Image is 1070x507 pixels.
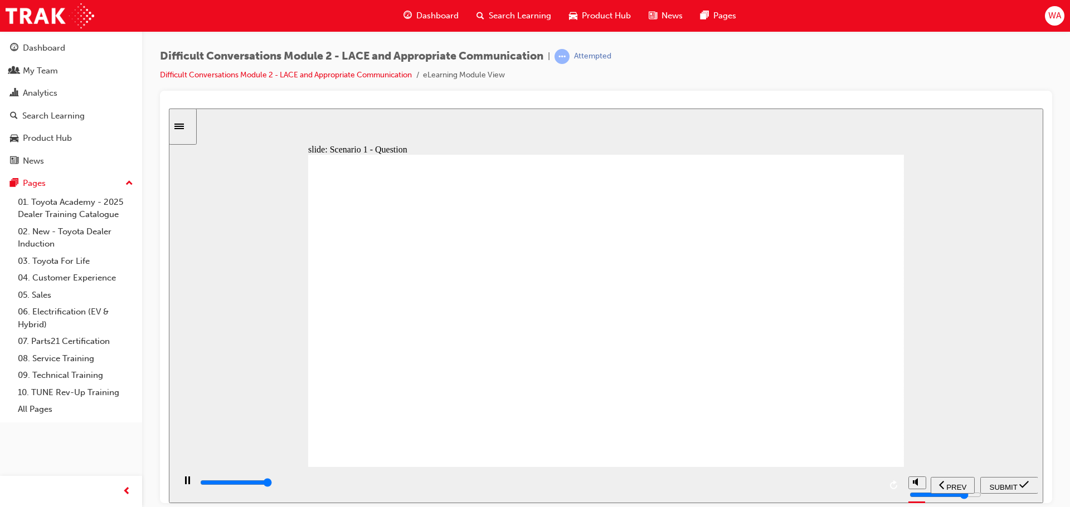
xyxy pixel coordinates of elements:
[395,4,468,27] a: guage-iconDashboard
[13,367,138,384] a: 09. Technical Training
[4,128,138,149] a: Product Hub
[10,111,18,121] span: search-icon
[762,358,869,395] nav: slide navigation
[4,173,138,194] button: Pages
[23,87,57,100] div: Analytics
[13,384,138,401] a: 10. TUNE Rev-Up Training
[560,4,640,27] a: car-iconProduct Hub
[662,9,683,22] span: News
[13,253,138,270] a: 03. Toyota For Life
[777,375,797,383] span: PREV
[4,61,138,81] a: My Team
[160,50,543,63] span: Difficult Conversations Module 2 - LACE and Appropriate Communication
[123,485,131,499] span: prev-icon
[476,9,484,23] span: search-icon
[468,4,560,27] a: search-iconSearch Learning
[1048,9,1061,22] span: WA
[10,88,18,99] span: chart-icon
[574,51,611,62] div: Attempted
[4,106,138,126] a: Search Learning
[13,287,138,304] a: 05. Sales
[740,358,756,395] div: misc controls
[740,368,757,381] button: volume
[4,36,138,173] button: DashboardMy TeamAnalyticsSearch LearningProduct HubNews
[23,177,46,190] div: Pages
[125,176,133,191] span: up-icon
[23,42,65,55] div: Dashboard
[649,9,657,23] span: news-icon
[701,9,709,23] span: pages-icon
[423,69,505,82] li: eLearning Module View
[31,370,103,378] input: slide progress
[13,350,138,367] a: 08. Service Training
[13,401,138,418] a: All Pages
[13,223,138,253] a: 02. New - Toyota Dealer Induction
[13,269,138,287] a: 04. Customer Experience
[6,3,94,28] img: Trak
[548,50,550,63] span: |
[6,367,25,386] button: play/pause
[160,70,412,80] a: Difficult Conversations Module 2 - LACE and Appropriate Communication
[13,194,138,223] a: 01. Toyota Academy - 2025 Dealer Training Catalogue
[762,368,806,385] button: previous
[741,382,813,391] input: volume
[10,179,18,189] span: pages-icon
[13,303,138,333] a: 06. Electrification (EV & Hybrid)
[811,368,869,385] button: submit
[569,9,577,23] span: car-icon
[555,49,570,64] span: learningRecordVerb_ATTEMPT-icon
[4,83,138,104] a: Analytics
[489,9,551,22] span: Search Learning
[4,151,138,171] a: News
[10,156,18,166] span: news-icon
[4,38,138,58] a: Dashboard
[10,66,18,76] span: people-icon
[23,132,72,145] div: Product Hub
[1045,6,1064,26] button: WA
[23,65,58,77] div: My Team
[13,333,138,350] a: 07. Parts21 Certification
[717,368,734,385] button: replay
[640,4,692,27] a: news-iconNews
[692,4,745,27] a: pages-iconPages
[416,9,459,22] span: Dashboard
[22,110,85,122] div: Search Learning
[821,375,849,383] span: SUBMIT
[10,134,18,144] span: car-icon
[403,9,412,23] span: guage-icon
[10,43,18,53] span: guage-icon
[582,9,631,22] span: Product Hub
[23,155,44,168] div: News
[713,9,736,22] span: Pages
[6,358,734,395] div: playback controls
